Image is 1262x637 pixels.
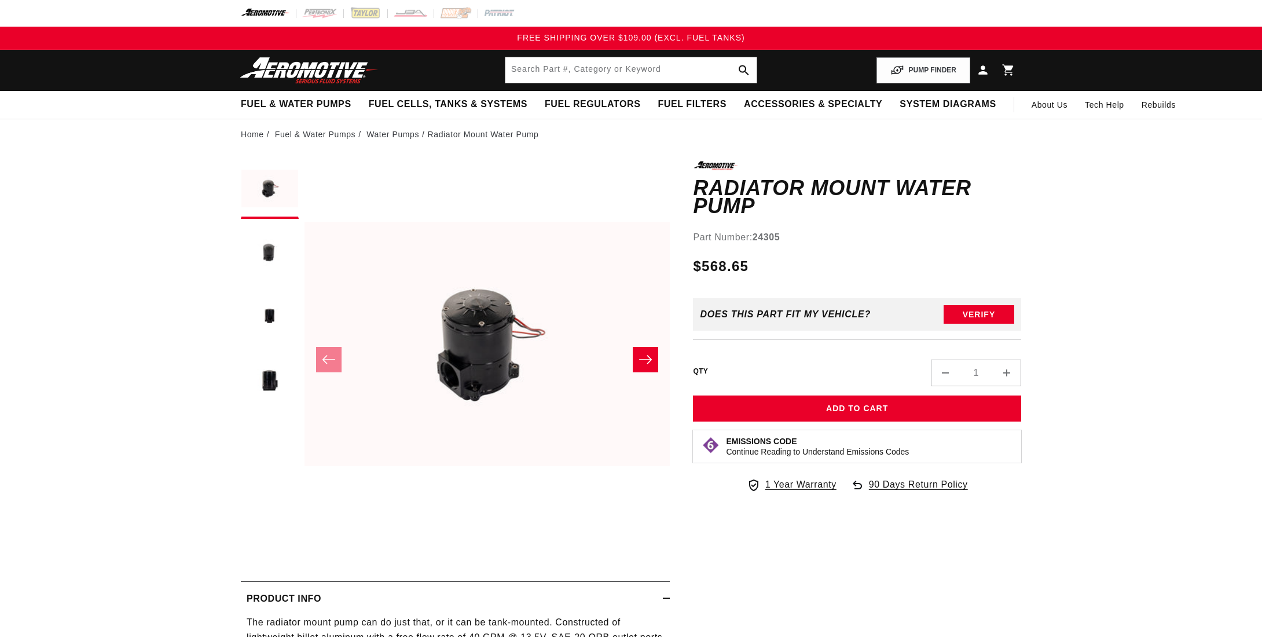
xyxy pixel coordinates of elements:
[850,477,968,504] a: 90 Days Return Policy
[316,347,342,372] button: Slide left
[241,582,670,616] summary: Product Info
[232,91,360,118] summary: Fuel & Water Pumps
[517,33,744,42] span: FREE SHIPPING OVER $109.00 (EXCL. FUEL TANKS)
[1023,91,1076,119] a: About Us
[649,91,735,118] summary: Fuel Filters
[876,57,970,83] button: PUMP FINDER
[366,128,419,141] a: Water Pumps
[241,128,1021,141] nav: breadcrumbs
[360,91,536,118] summary: Fuel Cells, Tanks & Systems
[237,57,381,84] img: Aeromotive
[545,98,640,111] span: Fuel Regulators
[726,446,909,457] p: Continue Reading to Understand Emissions Codes
[369,98,527,111] span: Fuel Cells, Tanks & Systems
[536,91,649,118] summary: Fuel Regulators
[726,437,797,446] strong: Emissions Code
[744,98,882,111] span: Accessories & Specialty
[658,98,727,111] span: Fuel Filters
[1085,98,1124,111] span: Tech Help
[1032,100,1067,109] span: About Us
[944,305,1014,324] button: Verify
[428,128,539,141] li: Radiator Mount Water Pump
[693,230,1021,245] div: Part Number:
[247,591,321,606] h2: Product Info
[702,436,720,455] img: Emissions code
[693,179,1021,215] h1: Radiator Mount Water Pump
[241,128,264,141] a: Home
[1076,91,1133,119] summary: Tech Help
[241,161,670,558] media-gallery: Gallery Viewer
[747,477,837,492] a: 1 Year Warranty
[505,57,757,83] input: Search by Part Number, Category or Keyword
[1133,91,1184,119] summary: Rebuilds
[765,477,837,492] span: 1 Year Warranty
[241,161,299,219] button: Load image 1 in gallery view
[693,256,749,277] span: $568.65
[693,367,708,376] label: QTY
[700,309,871,320] div: Does This part fit My vehicle?
[241,352,299,410] button: Load image 4 in gallery view
[241,98,351,111] span: Fuel & Water Pumps
[900,98,996,111] span: System Diagrams
[241,225,299,283] button: Load image 2 in gallery view
[891,91,1004,118] summary: System Diagrams
[731,57,757,83] button: search button
[1142,98,1176,111] span: Rebuilds
[869,477,968,504] span: 90 Days Return Policy
[753,232,780,242] strong: 24305
[735,91,891,118] summary: Accessories & Specialty
[693,396,1021,422] button: Add to Cart
[241,288,299,346] button: Load image 3 in gallery view
[633,347,658,372] button: Slide right
[275,128,355,141] a: Fuel & Water Pumps
[726,436,909,457] button: Emissions CodeContinue Reading to Understand Emissions Codes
